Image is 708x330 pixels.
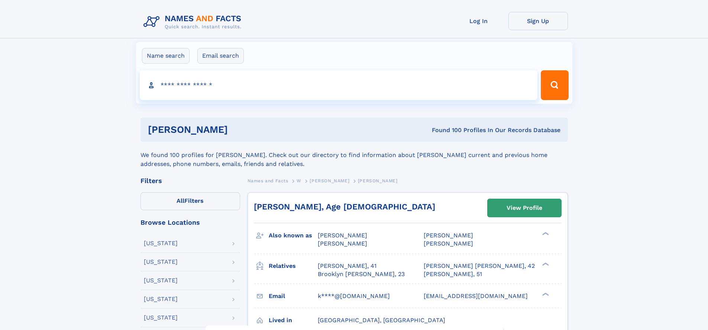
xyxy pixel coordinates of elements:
div: We found 100 profiles for [PERSON_NAME]. Check out our directory to find information about [PERSO... [140,142,568,169]
a: [PERSON_NAME], Age [DEMOGRAPHIC_DATA] [254,202,435,211]
a: [PERSON_NAME], 51 [424,270,482,278]
div: [US_STATE] [144,296,178,302]
div: [US_STATE] [144,278,178,283]
span: W [297,178,301,183]
div: Found 100 Profiles In Our Records Database [330,126,560,134]
a: [PERSON_NAME] [310,176,349,185]
img: Logo Names and Facts [140,12,248,32]
span: [EMAIL_ADDRESS][DOMAIN_NAME] [424,292,528,299]
span: [GEOGRAPHIC_DATA], [GEOGRAPHIC_DATA] [318,317,445,324]
input: search input [140,70,538,100]
a: Names and Facts [248,176,288,185]
h3: Relatives [269,260,318,272]
span: [PERSON_NAME] [318,240,367,247]
div: [US_STATE] [144,315,178,321]
span: [PERSON_NAME] [310,178,349,183]
div: ❯ [540,231,549,236]
a: [PERSON_NAME], 41 [318,262,376,270]
span: [PERSON_NAME] [318,232,367,239]
label: Filters [140,192,240,210]
div: Browse Locations [140,219,240,226]
span: [PERSON_NAME] [424,232,473,239]
div: View Profile [507,199,542,217]
div: [US_STATE] [144,259,178,265]
a: Sign Up [508,12,568,30]
div: Filters [140,177,240,184]
button: Search Button [541,70,568,100]
div: ❯ [540,292,549,297]
span: [PERSON_NAME] [358,178,398,183]
a: Log In [449,12,508,30]
label: Name search [142,48,190,64]
a: W [297,176,301,185]
a: Brooklyn [PERSON_NAME], 23 [318,270,405,278]
h3: Lived in [269,314,318,327]
h3: Also known as [269,229,318,242]
span: All [177,197,184,204]
a: [PERSON_NAME] [PERSON_NAME], 42 [424,262,535,270]
a: View Profile [488,199,561,217]
div: ❯ [540,262,549,266]
span: [PERSON_NAME] [424,240,473,247]
label: Email search [197,48,244,64]
h1: [PERSON_NAME] [148,125,330,134]
div: [US_STATE] [144,240,178,246]
h3: Email [269,290,318,302]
